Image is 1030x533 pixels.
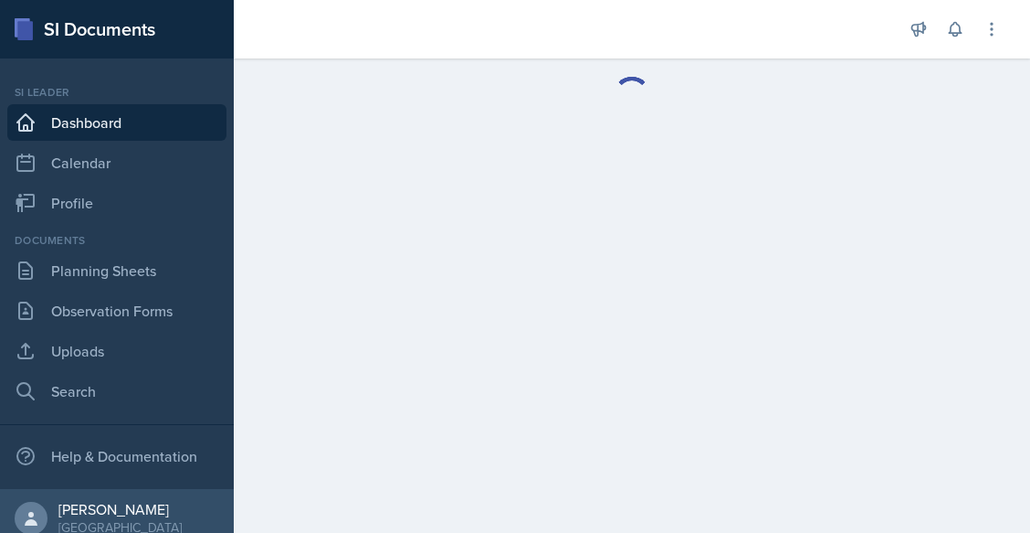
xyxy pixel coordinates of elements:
a: Calendar [7,144,226,181]
a: Planning Sheets [7,252,226,289]
div: Si leader [7,84,226,101]
a: Search [7,373,226,410]
div: Help & Documentation [7,438,226,474]
a: Dashboard [7,104,226,141]
a: Observation Forms [7,293,226,329]
a: Uploads [7,333,226,369]
div: Documents [7,232,226,249]
div: [PERSON_NAME] [58,500,182,518]
a: Profile [7,185,226,221]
